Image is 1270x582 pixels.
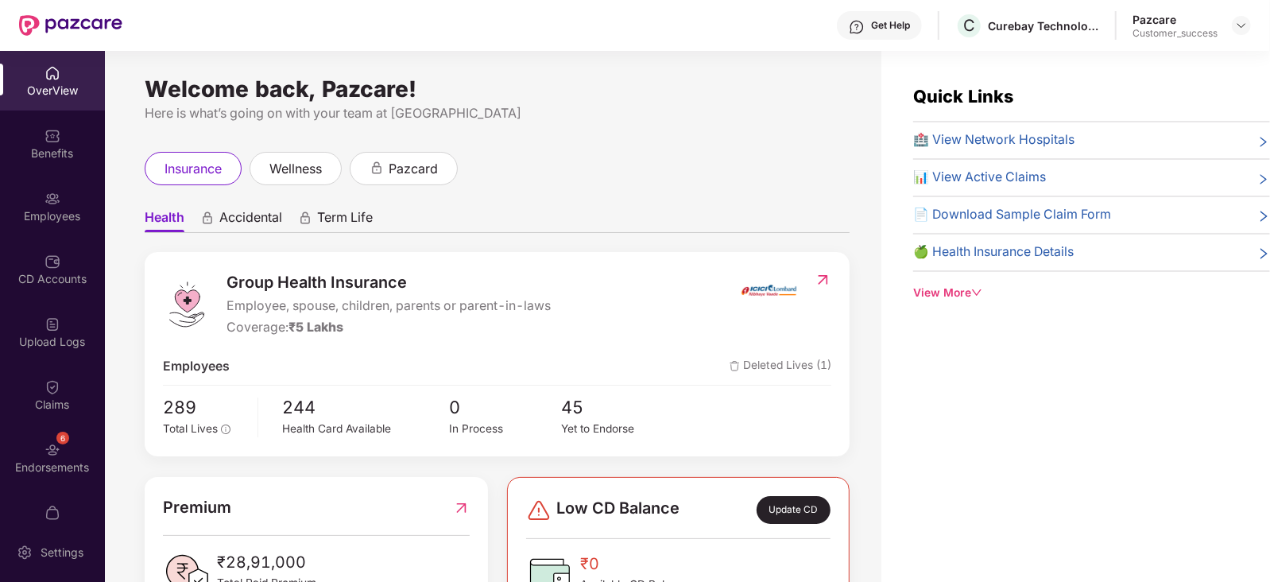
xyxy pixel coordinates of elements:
span: Group Health Insurance [227,270,551,295]
span: ₹28,91,000 [217,550,316,575]
span: right [1257,208,1270,225]
img: svg+xml;base64,PHN2ZyBpZD0iQ2xhaW0iIHhtbG5zPSJodHRwOi8vd3d3LnczLm9yZy8yMDAwL3N2ZyIgd2lkdGg9IjIwIi... [45,379,60,395]
div: View More [913,285,1270,302]
div: animation [200,211,215,225]
span: ₹5 Lakhs [288,320,343,335]
img: svg+xml;base64,PHN2ZyBpZD0iRW1wbG95ZWVzIiB4bWxucz0iaHR0cDovL3d3dy53My5vcmcvMjAwMC9zdmciIHdpZHRoPS... [45,191,60,207]
div: Health Card Available [282,421,449,438]
span: right [1257,171,1270,188]
img: deleteIcon [730,361,740,371]
span: Term Life [317,209,373,232]
span: 📊 View Active Claims [913,168,1046,188]
img: svg+xml;base64,PHN2ZyBpZD0iRHJvcGRvd24tMzJ4MzIiIHhtbG5zPSJodHRwOi8vd3d3LnczLm9yZy8yMDAwL3N2ZyIgd2... [1235,19,1248,32]
span: 45 [561,394,672,421]
span: Accidental [219,209,282,232]
div: Customer_success [1133,27,1218,40]
span: insurance [165,159,222,179]
div: Here is what’s going on with your team at [GEOGRAPHIC_DATA] [145,103,850,123]
span: pazcard [389,159,438,179]
img: logo [163,281,211,328]
img: svg+xml;base64,PHN2ZyBpZD0iRW5kb3JzZW1lbnRzIiB4bWxucz0iaHR0cDovL3d3dy53My5vcmcvMjAwMC9zdmciIHdpZH... [45,442,60,458]
span: C [963,16,975,35]
span: wellness [269,159,322,179]
span: 🏥 View Network Hospitals [913,130,1074,150]
div: Settings [36,545,88,561]
span: Total Lives [163,422,218,435]
span: Employees [163,357,230,377]
img: insurerIcon [739,270,799,310]
span: Employee, spouse, children, parents or parent-in-laws [227,297,551,316]
span: 289 [163,394,246,421]
span: 📄 Download Sample Claim Form [913,205,1111,225]
div: animation [370,161,384,175]
img: svg+xml;base64,PHN2ZyBpZD0iSG9tZSIgeG1sbnM9Imh0dHA6Ly93d3cudzMub3JnLzIwMDAvc3ZnIiB3aWR0aD0iMjAiIG... [45,65,60,81]
img: RedirectIcon [453,495,470,520]
span: info-circle [221,425,230,434]
span: Low CD Balance [556,496,680,523]
span: Deleted Lives (1) [730,357,831,377]
span: right [1257,246,1270,262]
span: down [971,287,982,298]
div: Update CD [757,496,831,523]
span: ₹0 [580,552,690,576]
img: RedirectIcon [815,272,831,288]
div: Yet to Endorse [561,421,672,438]
img: svg+xml;base64,PHN2ZyBpZD0iRGFuZ2VyLTMyeDMyIiB4bWxucz0iaHR0cDovL3d3dy53My5vcmcvMjAwMC9zdmciIHdpZH... [526,498,552,523]
div: Welcome back, Pazcare! [145,83,850,95]
span: Premium [163,495,231,520]
span: Health [145,209,184,232]
span: 244 [282,394,449,421]
img: svg+xml;base64,PHN2ZyBpZD0iQ0RfQWNjb3VudHMiIGRhdGEtbmFtZT0iQ0QgQWNjb3VudHMiIHhtbG5zPSJodHRwOi8vd3... [45,254,60,270]
img: svg+xml;base64,PHN2ZyBpZD0iSGVscC0zMngzMiIgeG1sbnM9Imh0dHA6Ly93d3cudzMub3JnLzIwMDAvc3ZnIiB3aWR0aD... [849,19,865,35]
div: 6 [56,432,69,444]
img: New Pazcare Logo [19,15,122,36]
div: Curebay Technologies pvt ltd [988,18,1099,33]
div: Get Help [871,19,910,32]
img: svg+xml;base64,PHN2ZyBpZD0iVXBsb2FkX0xvZ3MiIGRhdGEtbmFtZT0iVXBsb2FkIExvZ3MiIHhtbG5zPSJodHRwOi8vd3... [45,316,60,332]
div: In Process [450,421,561,438]
div: animation [298,211,312,225]
img: svg+xml;base64,PHN2ZyBpZD0iTXlfT3JkZXJzIiBkYXRhLW5hbWU9Ik15IE9yZGVycyIgeG1sbnM9Imh0dHA6Ly93d3cudz... [45,505,60,521]
span: 0 [450,394,561,421]
span: Quick Links [913,86,1013,107]
img: svg+xml;base64,PHN2ZyBpZD0iU2V0dGluZy0yMHgyMCIgeG1sbnM9Imh0dHA6Ly93d3cudzMub3JnLzIwMDAvc3ZnIiB3aW... [17,545,33,561]
div: Pazcare [1133,12,1218,27]
img: svg+xml;base64,PHN2ZyBpZD0iQmVuZWZpdHMiIHhtbG5zPSJodHRwOi8vd3d3LnczLm9yZy8yMDAwL3N2ZyIgd2lkdGg9Ij... [45,128,60,144]
span: 🍏 Health Insurance Details [913,242,1074,262]
div: Coverage: [227,318,551,338]
span: right [1257,134,1270,150]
